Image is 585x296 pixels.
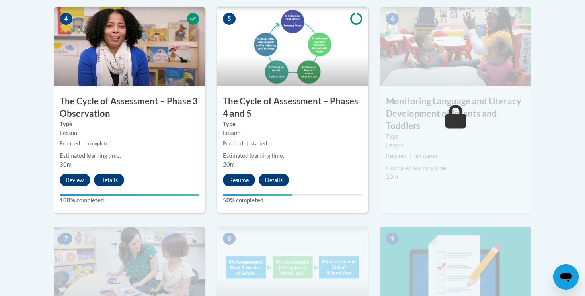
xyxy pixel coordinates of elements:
span: | [83,141,85,147]
button: Review [60,174,90,186]
span: 8 [223,233,236,245]
span: 20m [386,173,398,180]
div: Your progress [60,194,199,196]
label: Type [386,132,525,141]
span: not started [414,153,439,159]
span: completed [88,141,111,147]
span: | [409,153,411,159]
h3: Monitoring Language and Literacy Development of Infants and Toddlers [380,95,531,132]
iframe: Button to launch messaging window [553,264,579,290]
button: Details [259,174,289,186]
span: 9 [386,233,399,245]
span: 4 [60,13,72,25]
div: Lesson [60,129,199,137]
span: | [246,141,248,147]
div: Estimated learning time: [386,164,525,173]
span: 20m [223,161,235,168]
div: Lesson [223,129,362,137]
img: Course Image [217,7,368,86]
label: 50% completed [223,196,362,205]
div: Your progress [223,194,292,196]
h3: The Cycle of Assessment – Phases 4 and 5 [217,95,368,120]
span: started [251,141,267,147]
img: Course Image [380,7,531,86]
label: Type [60,120,199,129]
span: Required [60,141,80,147]
label: Type [223,120,362,129]
div: Lesson [386,141,525,150]
div: Estimated learning time: [223,151,362,160]
span: 5 [223,13,236,25]
span: 6 [386,13,399,25]
div: Estimated learning time: [60,151,199,160]
button: Details [94,174,124,186]
label: 100% completed [60,196,199,205]
span: 7 [60,233,72,245]
span: 30m [60,161,72,168]
span: Required [386,153,406,159]
button: Resume [223,174,255,186]
span: Required [223,141,243,147]
img: Course Image [54,7,205,86]
h3: The Cycle of Assessment – Phase 3 Observation [54,95,205,120]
